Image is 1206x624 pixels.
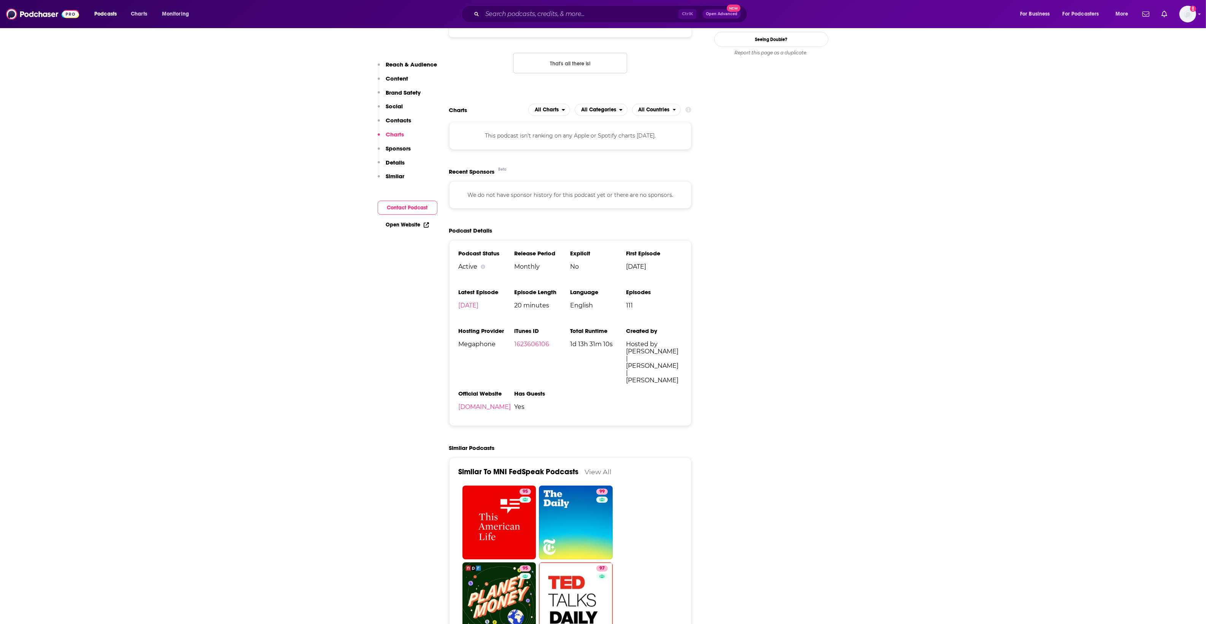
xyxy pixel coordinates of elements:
[596,565,608,572] a: 97
[514,263,570,270] span: Monthly
[378,145,411,159] button: Sponsors
[386,103,403,110] p: Social
[514,327,570,334] h3: iTunes ID
[575,104,628,116] h2: Categories
[575,104,628,116] button: open menu
[449,168,495,175] span: Recent Sponsors
[678,9,696,19] span: Ctrl K
[386,173,405,180] p: Similar
[1139,8,1152,21] a: Show notifications dropdown
[386,75,408,82] p: Content
[520,489,531,495] a: 95
[162,9,189,19] span: Monitoring
[535,107,559,112] span: All Charts
[6,7,79,21] img: Podchaser - Follow, Share and Rate Podcasts
[449,106,467,114] h2: Charts
[459,288,515,296] h3: Latest Episode
[514,302,570,309] span: 20 minutes
[459,390,515,397] h3: Official Website
[632,104,681,116] h2: Countries
[1190,6,1196,12] svg: Add a profile image
[514,250,570,257] h3: Release Period
[499,167,507,172] div: Beta
[599,565,605,572] span: 97
[131,9,147,19] span: Charts
[386,222,429,228] a: Open Website
[626,302,682,309] span: 111
[378,159,405,173] button: Details
[469,5,755,23] div: Search podcasts, credits, & more...
[514,403,570,410] span: Yes
[378,201,437,215] button: Contact Podcast
[570,341,626,348] span: 1d 13h 31m 10s
[378,89,421,103] button: Brand Safety
[462,486,536,559] a: 95
[459,327,515,334] h3: Hosting Provider
[449,227,493,234] h2: Podcast Details
[702,10,741,19] button: Open AdvancedNew
[378,103,403,117] button: Social
[1058,8,1110,20] button: open menu
[727,5,740,12] span: New
[626,263,682,270] span: [DATE]
[449,444,495,451] h2: Similar Podcasts
[599,488,605,496] span: 99
[459,403,511,410] a: [DOMAIN_NAME]
[459,250,515,257] h3: Podcast Status
[523,565,528,572] span: 95
[378,131,404,145] button: Charts
[386,145,411,152] p: Sponsors
[1110,8,1138,20] button: open menu
[378,61,437,75] button: Reach & Audience
[570,288,626,296] h3: Language
[570,263,626,270] span: No
[626,341,682,384] span: Hosted by [PERSON_NAME] | [PERSON_NAME] | [PERSON_NAME]
[714,50,828,56] div: Report this page as a duplicate.
[378,173,405,187] button: Similar
[570,250,626,257] h3: Explicit
[1158,8,1170,21] a: Show notifications dropdown
[513,53,627,73] button: Nothing here.
[157,8,199,20] button: open menu
[459,467,579,477] a: Similar To MNI FedSpeak Podcasts
[386,131,404,138] p: Charts
[514,390,570,397] h3: Has Guests
[626,250,682,257] h3: First Episode
[482,8,678,20] input: Search podcasts, credits, & more...
[570,327,626,334] h3: Total Runtime
[94,9,117,19] span: Podcasts
[449,122,692,149] div: This podcast isn't ranking on any Apple or Spotify charts [DATE].
[459,302,479,309] a: [DATE]
[626,327,682,334] h3: Created by
[1015,8,1060,20] button: open menu
[514,341,549,348] a: 1623606106
[632,104,681,116] button: open menu
[514,288,570,296] h3: Episode Length
[626,288,682,296] h3: Episodes
[570,302,626,309] span: English
[539,486,613,559] a: 99
[528,104,570,116] h2: Platforms
[1179,6,1196,22] span: Logged in as angelahattar
[581,107,616,112] span: All Categories
[126,8,152,20] a: Charts
[386,89,421,96] p: Brand Safety
[520,565,531,572] a: 95
[1179,6,1196,22] button: Show profile menu
[523,488,528,496] span: 95
[1063,9,1099,19] span: For Podcasters
[1115,9,1128,19] span: More
[386,159,405,166] p: Details
[459,191,682,199] p: We do not have sponsor history for this podcast yet or there are no sponsors.
[585,468,612,476] a: View All
[378,117,412,131] button: Contacts
[596,489,608,495] a: 99
[89,8,127,20] button: open menu
[378,75,408,89] button: Content
[1020,9,1050,19] span: For Business
[386,117,412,124] p: Contacts
[1179,6,1196,22] img: User Profile
[714,32,828,47] a: Seeing Double?
[459,263,515,270] div: Active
